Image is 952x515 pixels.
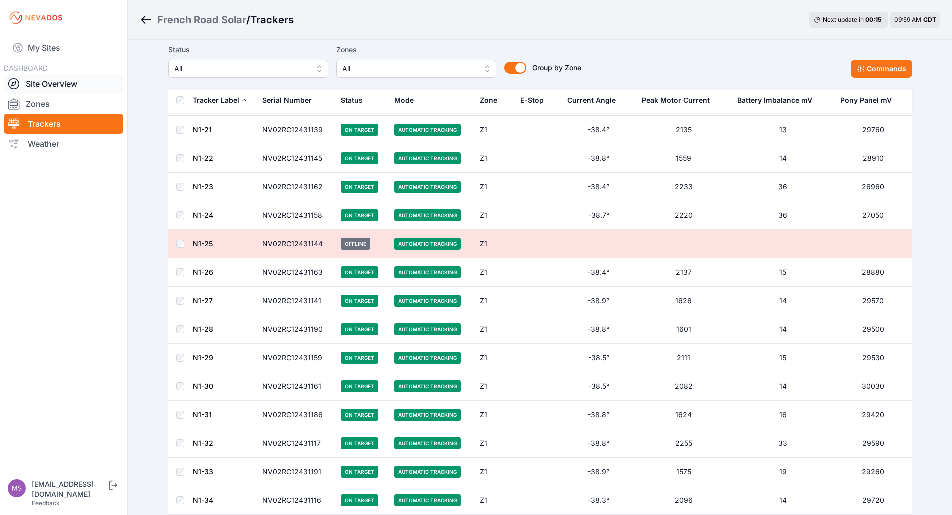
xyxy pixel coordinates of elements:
a: N1-28 [193,325,213,333]
td: -38.4° [561,173,636,201]
td: 29500 [834,315,912,344]
td: 19 [731,458,834,486]
td: -38.4° [561,258,636,287]
td: Z1 [474,230,514,258]
td: 14 [731,372,834,401]
td: 2111 [636,344,731,372]
a: N1-21 [193,125,212,134]
td: 36 [731,173,834,201]
td: 14 [731,315,834,344]
td: 28880 [834,258,912,287]
a: N1-31 [193,410,212,419]
button: Battery Imbalance mV [737,88,820,112]
span: On Target [341,494,378,506]
span: Offline [341,238,370,250]
span: Automatic Tracking [394,238,461,250]
span: Automatic Tracking [394,295,461,307]
td: NV02RC12431161 [256,372,335,401]
td: NV02RC12431158 [256,201,335,230]
span: On Target [341,266,378,278]
td: -38.9° [561,458,636,486]
span: Automatic Tracking [394,124,461,136]
td: Z1 [474,258,514,287]
a: My Sites [4,36,123,60]
td: NV02RC12431191 [256,458,335,486]
td: NV02RC12431116 [256,486,335,515]
div: Tracker Label [193,95,239,105]
a: Trackers [4,114,123,134]
td: 2255 [636,429,731,458]
a: Site Overview [4,74,123,94]
div: [EMAIL_ADDRESS][DOMAIN_NAME] [32,479,107,499]
span: All [342,63,476,75]
td: Z1 [474,372,514,401]
h3: Trackers [250,13,294,27]
td: -38.5° [561,344,636,372]
a: French Road Solar [157,13,246,27]
span: On Target [341,295,378,307]
td: 33 [731,429,834,458]
a: Zones [4,94,123,114]
td: NV02RC12431186 [256,401,335,429]
div: E-Stop [520,95,544,105]
div: 00 : 15 [865,16,883,24]
td: Z1 [474,315,514,344]
td: -38.8° [561,429,636,458]
div: Zone [480,95,497,105]
td: NV02RC12431190 [256,315,335,344]
td: 36 [731,201,834,230]
span: Automatic Tracking [394,352,461,364]
div: Pony Panel mV [840,95,892,105]
button: Mode [394,88,422,112]
td: Z1 [474,116,514,144]
td: NV02RC12431139 [256,116,335,144]
td: -38.4° [561,116,636,144]
td: 29590 [834,429,912,458]
a: N1-30 [193,382,213,390]
td: 1601 [636,315,731,344]
td: NV02RC12431144 [256,230,335,258]
td: -38.8° [561,401,636,429]
td: NV02RC12431163 [256,258,335,287]
span: Automatic Tracking [394,380,461,392]
button: Pony Panel mV [840,88,900,112]
span: Automatic Tracking [394,152,461,164]
span: On Target [341,181,378,193]
span: Automatic Tracking [394,181,461,193]
td: Z1 [474,144,514,173]
td: 1626 [636,287,731,315]
button: Peak Motor Current [642,88,718,112]
a: N1-27 [193,296,213,305]
td: NV02RC12431141 [256,287,335,315]
button: Status [341,88,371,112]
td: -38.8° [561,144,636,173]
td: 2137 [636,258,731,287]
td: -38.3° [561,486,636,515]
a: N1-25 [193,239,213,248]
td: Z1 [474,458,514,486]
a: N1-29 [193,353,213,362]
span: Automatic Tracking [394,466,461,478]
a: N1-33 [193,467,213,476]
td: 13 [731,116,834,144]
a: Weather [4,134,123,154]
td: NV02RC12431162 [256,173,335,201]
span: DASHBOARD [4,64,48,72]
div: Battery Imbalance mV [737,95,812,105]
td: 2233 [636,173,731,201]
td: 2220 [636,201,731,230]
td: Z1 [474,401,514,429]
span: Automatic Tracking [394,266,461,278]
a: N1-32 [193,439,213,447]
div: Serial Number [262,95,312,105]
span: Automatic Tracking [394,409,461,421]
td: 14 [731,144,834,173]
span: 09:59 AM [894,16,921,23]
nav: Breadcrumb [140,7,294,33]
span: On Target [341,209,378,221]
td: NV02RC12431117 [256,429,335,458]
td: 26960 [834,173,912,201]
div: Current Angle [567,95,616,105]
a: N1-26 [193,268,213,276]
td: 29260 [834,458,912,486]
